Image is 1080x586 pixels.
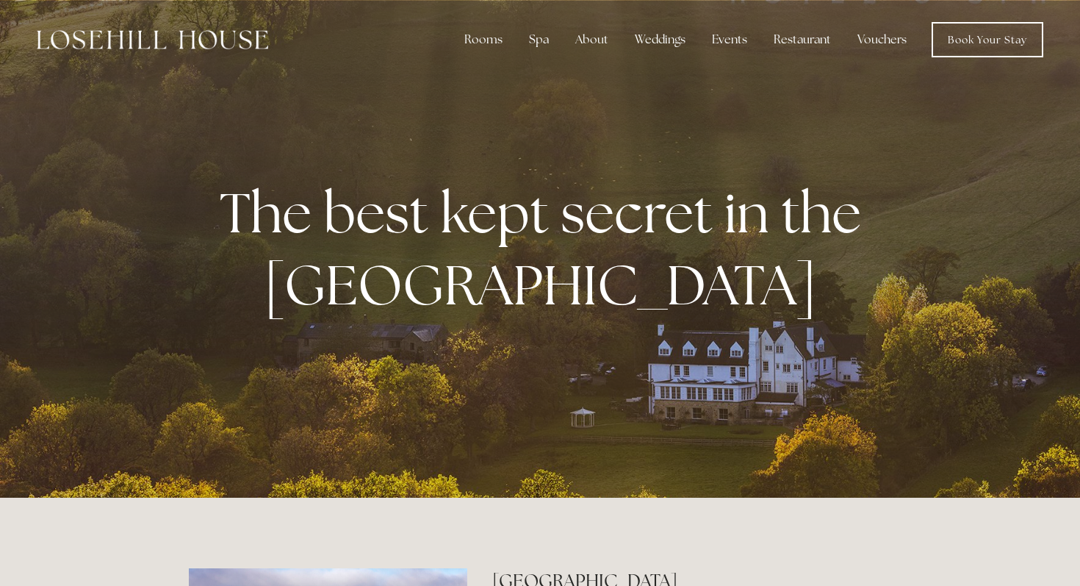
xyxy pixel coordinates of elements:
a: Book Your Stay [932,22,1043,57]
div: About [564,25,620,54]
strong: The best kept secret in the [GEOGRAPHIC_DATA] [220,176,873,321]
div: Events [700,25,759,54]
div: Weddings [623,25,697,54]
div: Rooms [453,25,514,54]
div: Restaurant [762,25,843,54]
a: Vouchers [846,25,918,54]
img: Losehill House [37,30,268,49]
div: Spa [517,25,561,54]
